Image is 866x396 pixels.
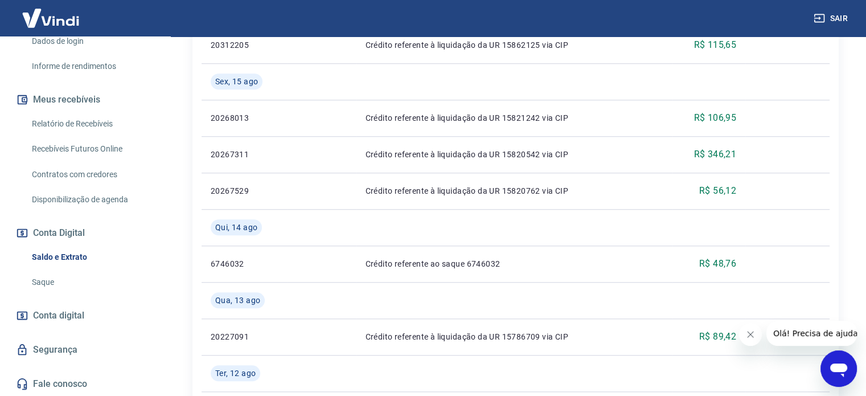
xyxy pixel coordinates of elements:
[27,163,157,186] a: Contratos com credores
[366,258,663,270] p: Crédito referente ao saque 6746032
[215,222,257,233] span: Qui, 14 ago
[693,148,736,161] p: R$ 346,21
[820,350,857,387] iframe: Botão para abrir a janela de mensagens
[211,258,278,270] p: 6746032
[14,303,157,328] a: Conta digital
[27,271,157,294] a: Saque
[211,149,278,160] p: 20267311
[211,185,278,197] p: 20267529
[14,1,88,35] img: Vindi
[366,149,663,160] p: Crédito referente à liquidação da UR 15820542 via CIP
[811,8,852,29] button: Sair
[211,331,278,342] p: 20227091
[27,188,157,211] a: Disponibilização de agenda
[211,39,278,51] p: 20312205
[27,246,157,269] a: Saldo e Extrato
[366,39,663,51] p: Crédito referente à liquidação da UR 15862125 via CIP
[366,331,663,342] p: Crédito referente à liquidação da UR 15786709 via CIP
[27,55,157,78] a: Informe de rendimentos
[14,87,157,112] button: Meus recebíveis
[27,30,157,53] a: Dados de login
[699,257,736,271] p: R$ 48,76
[215,368,256,379] span: Ter, 12 ago
[739,323,762,346] iframe: Fechar mensagem
[215,295,260,306] span: Qua, 13 ago
[215,76,258,87] span: Sex, 15 ago
[693,38,736,52] p: R$ 115,65
[211,112,278,124] p: 20268013
[14,337,157,362] a: Segurança
[7,8,96,17] span: Olá! Precisa de ajuda?
[693,111,736,125] p: R$ 106,95
[366,185,663,197] p: Crédito referente à liquidação da UR 15820762 via CIP
[699,184,736,198] p: R$ 56,12
[14,221,157,246] button: Conta Digital
[27,137,157,161] a: Recebíveis Futuros Online
[766,321,857,346] iframe: Mensagem da empresa
[27,112,157,136] a: Relatório de Recebíveis
[699,330,736,344] p: R$ 89,42
[366,112,663,124] p: Crédito referente à liquidação da UR 15821242 via CIP
[33,308,84,324] span: Conta digital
